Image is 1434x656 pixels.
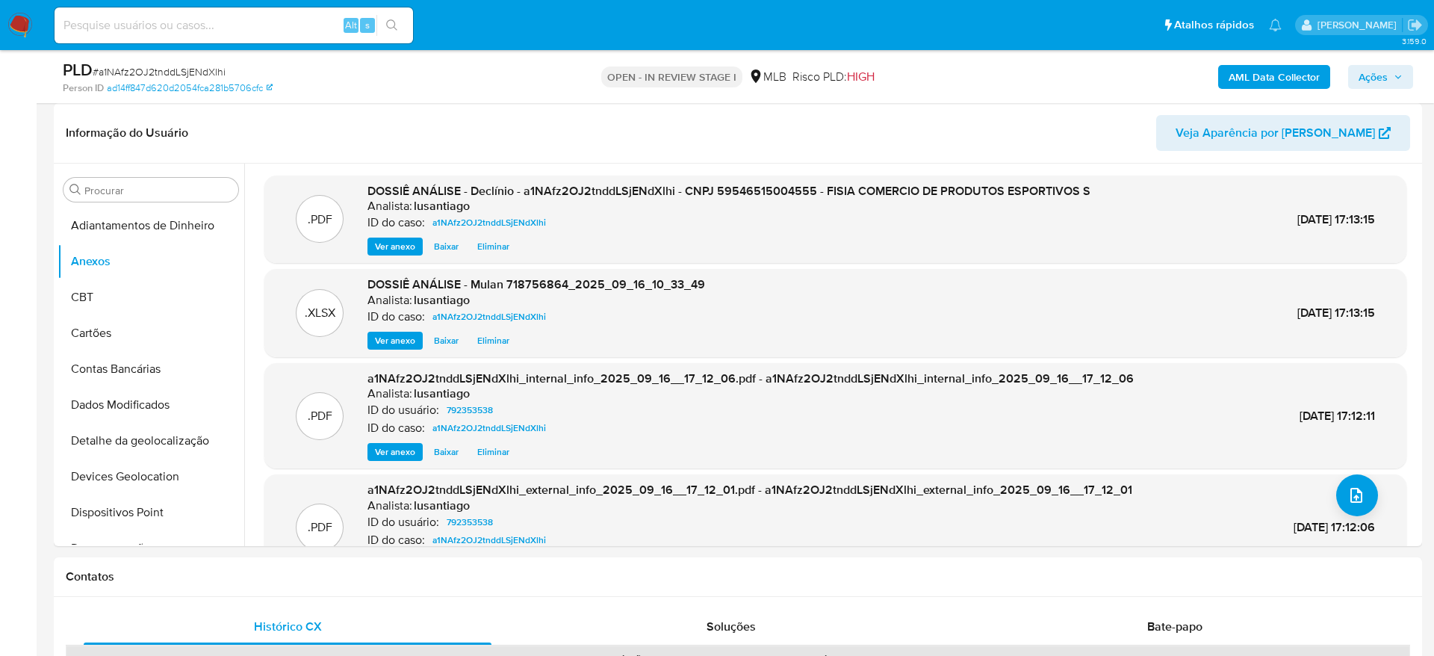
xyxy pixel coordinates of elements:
b: AML Data Collector [1229,65,1320,89]
p: ID do caso: [367,533,425,548]
span: Baixar [434,333,459,348]
span: a1NAfz2OJ2tnddLSjENdXlhi_internal_info_2025_09_16__17_12_06.pdf - a1NAfz2OJ2tnddLSjENdXlhi_intern... [367,370,1134,387]
button: Baixar [426,443,466,461]
button: Anexos [58,244,244,279]
span: Bate-papo [1147,618,1202,635]
button: Devices Geolocation [58,459,244,495]
span: Atalhos rápidos [1174,17,1254,33]
p: ID do usuário: [367,403,439,418]
a: ad14ff847d620d2054fca281b5706cfc [107,81,273,95]
button: CBT [58,279,244,315]
a: 792353538 [441,401,499,419]
span: Ver anexo [375,239,415,254]
h6: lusantiago [414,498,470,513]
p: ID do caso: [367,309,425,324]
div: MLB [748,69,786,85]
p: ID do caso: [367,421,425,436]
a: a1NAfz2OJ2tnddLSjENdXlhi [426,214,552,232]
span: Alt [345,18,357,32]
span: Risco PLD: [792,69,875,85]
button: Dispositivos Point [58,495,244,530]
a: Notificações [1269,19,1282,31]
input: Procurar [84,184,232,197]
button: Veja Aparência por [PERSON_NAME] [1156,115,1410,151]
span: Eliminar [477,445,509,459]
b: PLD [63,58,93,81]
span: Ver anexo [375,333,415,348]
button: search-icon [376,15,407,36]
button: Procurar [69,184,81,196]
span: Eliminar [477,239,509,254]
span: Baixar [434,239,459,254]
b: Person ID [63,81,104,95]
p: ID do caso: [367,215,425,230]
button: Baixar [426,332,466,350]
button: Ver anexo [367,443,423,461]
a: Sair [1407,17,1423,33]
span: Soluções [707,618,756,635]
span: HIGH [847,68,875,85]
p: .XLSX [305,305,335,321]
p: .PDF [308,519,332,536]
span: DOSSIÊ ANÁLISE - Declínio - a1NAfz2OJ2tnddLSjENdXlhi - CNPJ 59546515004555 - FISIA COMERCIO DE PR... [367,182,1090,199]
button: upload-file [1336,474,1378,516]
p: Analista: [367,498,412,513]
button: Ações [1348,65,1413,89]
span: Histórico CX [254,618,322,635]
h6: lusantiago [414,199,470,214]
a: a1NAfz2OJ2tnddLSjENdXlhi [426,531,552,549]
p: lucas.santiago@mercadolivre.com [1317,18,1402,32]
button: Dados Modificados [58,387,244,423]
button: Cartões [58,315,244,351]
input: Pesquise usuários ou casos... [55,16,413,35]
button: Eliminar [470,443,517,461]
p: OPEN - IN REVIEW STAGE I [601,66,742,87]
p: ID do usuário: [367,515,439,530]
button: Eliminar [470,332,517,350]
span: [DATE] 17:13:15 [1297,304,1375,321]
a: a1NAfz2OJ2tnddLSjENdXlhi [426,419,552,437]
p: .PDF [308,211,332,228]
span: 3.159.0 [1402,35,1427,47]
button: Detalhe da geolocalização [58,423,244,459]
p: Analista: [367,293,412,308]
h6: lusantiago [414,293,470,308]
span: Eliminar [477,333,509,348]
button: AML Data Collector [1218,65,1330,89]
span: a1NAfz2OJ2tnddLSjENdXlhi_external_info_2025_09_16__17_12_01.pdf - a1NAfz2OJ2tnddLSjENdXlhi_extern... [367,481,1132,498]
a: 792353538 [441,513,499,531]
span: Baixar [434,445,459,459]
span: a1NAfz2OJ2tnddLSjENdXlhi [432,214,546,232]
span: [DATE] 17:12:06 [1294,519,1375,536]
h6: lusantiago [414,386,470,401]
span: a1NAfz2OJ2tnddLSjENdXlhi [432,308,546,326]
span: 792353538 [447,513,493,531]
p: .PDF [308,408,332,424]
span: # a1NAfz2OJ2tnddLSjENdXlhi [93,64,226,79]
button: Contas Bancárias [58,351,244,387]
span: 792353538 [447,401,493,419]
h1: Informação do Usuário [66,126,188,140]
span: Ações [1359,65,1388,89]
span: Veja Aparência por [PERSON_NAME] [1176,115,1375,151]
button: Ver anexo [367,332,423,350]
a: a1NAfz2OJ2tnddLSjENdXlhi [426,308,552,326]
span: DOSSIÊ ANÁLISE - Mulan 718756864_2025_09_16_10_33_49 [367,276,705,293]
p: Analista: [367,386,412,401]
button: Baixar [426,238,466,256]
button: Ver anexo [367,238,423,256]
p: Analista: [367,199,412,214]
button: Documentação [58,530,244,566]
button: Eliminar [470,238,517,256]
span: a1NAfz2OJ2tnddLSjENdXlhi [432,531,546,549]
span: [DATE] 17:13:15 [1297,211,1375,228]
span: [DATE] 17:12:11 [1300,407,1375,424]
h1: Contatos [66,569,1410,584]
span: Ver anexo [375,445,415,459]
span: a1NAfz2OJ2tnddLSjENdXlhi [432,419,546,437]
button: Adiantamentos de Dinheiro [58,208,244,244]
span: s [365,18,370,32]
